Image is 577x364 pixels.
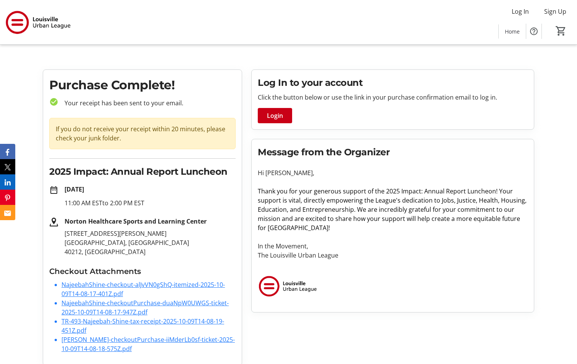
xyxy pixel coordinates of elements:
[258,145,528,159] h2: Message from the Organizer
[65,229,236,256] p: [STREET_ADDRESS][PERSON_NAME] [GEOGRAPHIC_DATA], [GEOGRAPHIC_DATA] 40212, [GEOGRAPHIC_DATA]
[258,242,528,251] p: In the Movement,
[65,185,84,193] strong: [DATE]
[49,118,236,149] div: If you do not receive your receipt within 20 minutes, please check your junk folder.
[65,198,236,208] p: 11:00 AM EST to 2:00 PM EST
[512,7,529,16] span: Log In
[258,108,292,123] button: Login
[61,299,229,316] a: NajeebahShine-checkoutPurchase-duaNpW0UWGS-ticket-2025-10-09T14-08-17-947Z.pdf
[258,76,528,90] h2: Log In to your account
[49,97,58,106] mat-icon: check_circle
[49,185,58,195] mat-icon: date_range
[499,24,526,39] a: Home
[65,217,207,225] strong: Norton Healthcare Sports and Learning Center
[49,76,236,94] h1: Purchase Complete!
[505,27,520,35] span: Home
[49,266,236,277] h3: Checkout Attachments
[58,98,236,108] p: Your receipt has been sent to your email.
[258,251,528,260] p: The Louisville Urban League
[61,280,225,298] a: NajeebahShine-checkout-alJvVN0gShQ-itemized-2025-10-09T14-08-17-401Z.pdf
[5,3,73,41] img: Louisville Urban League's Logo
[258,168,528,177] p: Hi [PERSON_NAME],
[61,335,235,353] a: [PERSON_NAME]-checkoutPurchase-iiMderLb0sf-ticket-2025-10-09T14-08-18-575Z.pdf
[506,5,535,18] button: Log In
[258,187,527,232] span: Thank you for your generous support of the 2025 Impact: Annual Report Luncheon! Your support is v...
[554,24,568,38] button: Cart
[538,5,572,18] button: Sign Up
[49,165,236,179] h2: 2025 Impact: Annual Report Luncheon
[61,317,224,335] a: TR-493-Najeebah-Shine-tax-receipt-2025-10-09T14-08-19-451Z.pdf
[258,269,318,303] img: Louisville Urban League logo
[526,24,541,39] button: Help
[258,93,528,102] p: Click the button below or use the link in your purchase confirmation email to log in.
[267,111,283,120] span: Login
[544,7,566,16] span: Sign Up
